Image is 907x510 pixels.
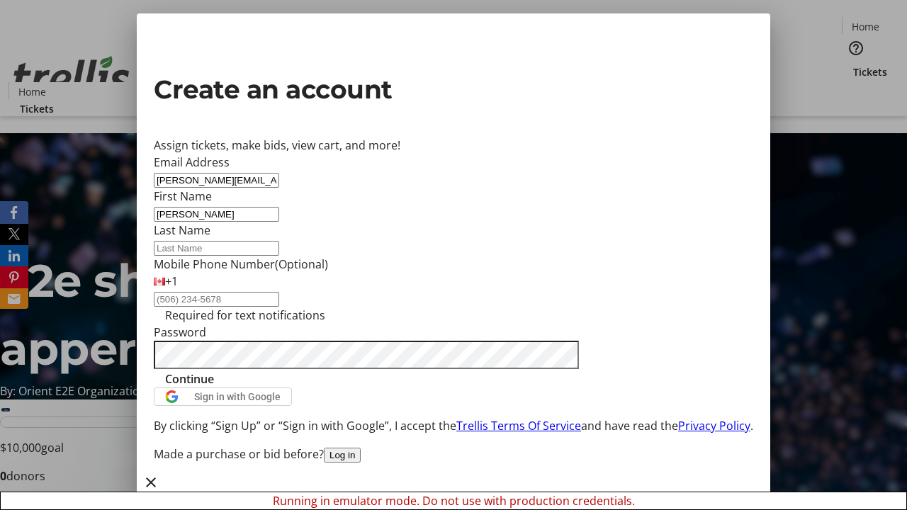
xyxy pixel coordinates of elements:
input: Email Address [154,173,279,188]
a: Trellis Terms Of Service [456,418,581,433]
button: Close [137,468,165,497]
label: Password [154,324,206,340]
input: First Name [154,207,279,222]
input: (506) 234-5678 [154,292,279,307]
a: Privacy Policy [678,418,750,433]
button: Log in [324,448,361,463]
p: By clicking “Sign Up” or “Sign in with Google”, I accept the and have read the . [154,417,753,434]
span: Sign in with Google [194,391,281,402]
span: Continue [165,370,214,387]
input: Last Name [154,241,279,256]
label: Email Address [154,154,230,170]
label: Mobile Phone Number (Optional) [154,256,328,272]
tr-hint: Required for text notifications [165,307,325,324]
button: Sign in with Google [154,387,292,406]
button: Continue [154,370,225,387]
label: Last Name [154,222,210,238]
div: Made a purchase or bid before? [154,446,753,463]
label: First Name [154,188,212,204]
div: Assign tickets, make bids, view cart, and more! [154,137,753,154]
h2: Create an account [154,70,753,108]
